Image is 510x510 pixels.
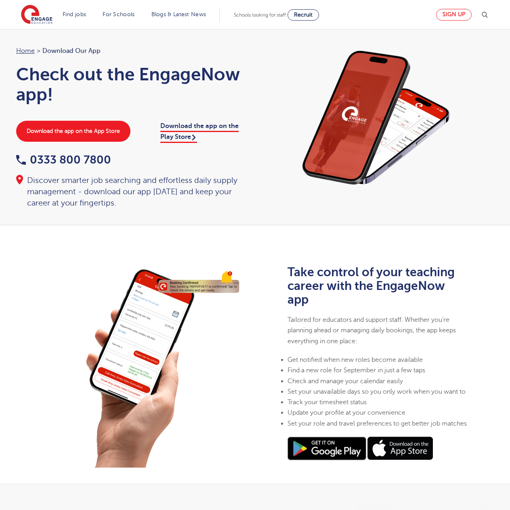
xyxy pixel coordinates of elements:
[288,265,455,306] b: Take control of your teaching career with the EngageNow app
[103,11,134,17] a: For Schools
[37,47,40,55] span: >
[16,64,247,105] h1: Check out the EngageNow app!
[16,46,247,56] nav: breadcrumb
[288,377,403,384] span: Check and manage your calendar easily
[63,11,86,17] a: Find jobs
[288,367,425,374] span: Find a new role for September in just a few taps
[160,122,239,143] a: Download the app on the Play Store
[16,121,130,142] a: Download the app on the App Store
[288,399,367,406] span: Track your timesheet status
[288,316,456,345] span: Tailored for educators and support staff. Whether you’re planning ahead or managing daily booking...
[16,153,111,166] a: 0333 800 7800
[288,9,319,21] a: Recruit
[21,5,52,25] img: Engage Education
[288,388,466,395] span: Set your unavailable days so you only work when you want to
[288,409,405,416] span: Update your profile at your convenience
[234,12,286,18] span: Schools looking for staff
[288,420,467,427] span: Set your role and travel preferences to get better job matches
[42,46,101,56] span: Download our app
[436,9,472,21] a: Sign up
[288,356,423,363] span: Get notified when new roles become available
[294,12,313,18] span: Recruit
[16,175,247,209] div: Discover smarter job searching and effortless daily supply management - download our app [DATE] a...
[151,11,206,17] a: Blogs & Latest News
[16,47,35,55] a: Home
